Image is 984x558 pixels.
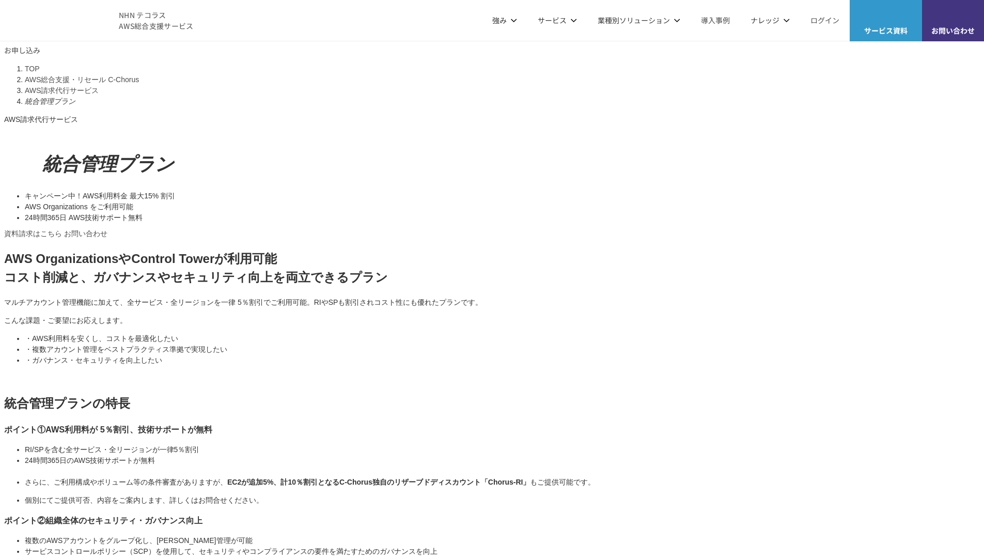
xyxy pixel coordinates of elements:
span: ポイント② [4,516,45,525]
p: こんな課題・ご要望にお応えします。 [4,315,980,326]
em: 統合管理プラン [25,97,75,105]
a: AWS請求代行サービス [25,86,99,95]
a: 資料請求はこちら [4,229,62,238]
h3: AWS利用料が 5％割引、技術サポートが無料 [4,423,980,436]
span: 15 [144,192,152,200]
li: 24時間365日のAWS技術サポートが無料 [25,455,980,466]
img: AWS総合支援サービス C-Chorus [15,8,103,33]
span: 複数アカウント管理をベストプラクティス準拠で実現したい [32,345,227,353]
p: マルチアカウント管理機能に加えて、全サービス・全リージョンを一律 5％割引でご利用可能。RIやSPも割引されコスト性にも優れたプランです。 [4,297,980,308]
li: 複数のAWSアカウントをグループ化し、[PERSON_NAME]管理が可能 [25,535,980,546]
p: 業種別ソリューション [598,15,680,26]
a: TOP [25,65,40,73]
span: ポイント① [4,425,45,434]
p: 強み [492,15,517,26]
p: サービス [538,15,577,26]
li: 個別にてご提供可否、内容をご案内します、詳しくはお問合せください。 [25,495,980,506]
h2: 統合管理プランの特長 [4,394,980,413]
li: 24時間365日 AWS技術サポート無料 [25,212,980,223]
li: AWS Organizations をご利用可能 [25,202,980,212]
em: 統合管理プラン [42,153,174,175]
p: ナレッジ [751,15,790,26]
a: 導入事例 [701,15,730,26]
a: ログイン [810,15,839,26]
span: NHN テコラス AWS総合支援サービス [119,10,194,32]
img: AWS総合支援サービス C-Chorus サービス資料 [878,8,894,20]
li: さらに、ご利用構成やボリューム等の条件審査がありますが、 もご提供可能です。 [25,477,980,488]
img: AWS Organizations [4,137,37,171]
li: ・ [25,355,980,366]
span: ガバナンス・セキュリティを向上したい [32,356,162,364]
h3: 組織全体のセキュリティ・ガバナンス向上 [4,514,980,527]
h2: AWS OrganizationsやControl Towerが利用可能 コスト削減と、ガバナンスやセキュリティ向上を両立できるプラン [4,250,980,287]
a: お問い合わせ [64,229,107,238]
a: AWS総合支援・リセール C-Chorus [25,75,139,84]
a: AWS総合支援サービス C-ChorusNHN テコラスAWS総合支援サービス [15,8,194,33]
strong: EC2が追加5%、計10％割引となるC-Chorus独自のリザーブドディスカウント「Chorus-RI」 [227,478,530,486]
li: RI/SPを含む全サービス・全リージョンが一律5％割引 [25,444,980,455]
span: サービス資料 [850,25,922,36]
li: ・ [25,333,980,344]
a: お申し込み [4,45,40,55]
span: AWS利用料を安くし、コストを最適化したい [32,334,178,343]
li: キャンペーン中！AWS利用料金 最大 % 割引 [25,191,980,202]
li: サービスコントロールポリシー（SCP）を使用して、セキュリティやコンプライアンスの要件を満たすためのガバナンスを向上 [25,546,980,557]
img: お問い合わせ [945,8,961,20]
p: AWS請求代行サービス [4,114,980,125]
span: お問い合わせ [922,25,984,36]
li: ・ [25,344,980,355]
